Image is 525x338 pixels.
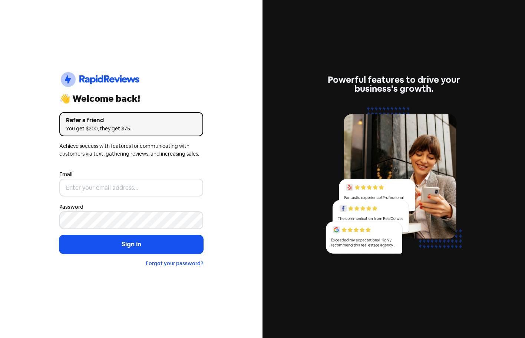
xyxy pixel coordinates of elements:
[59,203,83,211] label: Password
[66,125,197,133] div: You get $200, they get $75.
[66,116,197,125] div: Refer a friend
[59,142,203,158] div: Achieve success with features for communicating with customers via text, gathering reviews, and i...
[322,75,466,93] div: Powerful features to drive your business's growth.
[322,102,466,262] img: reviews
[59,179,203,196] input: Enter your email address...
[146,260,203,267] a: Forgot your password?
[59,235,203,254] button: Sign in
[59,170,72,178] label: Email
[59,94,203,103] div: 👋 Welcome back!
